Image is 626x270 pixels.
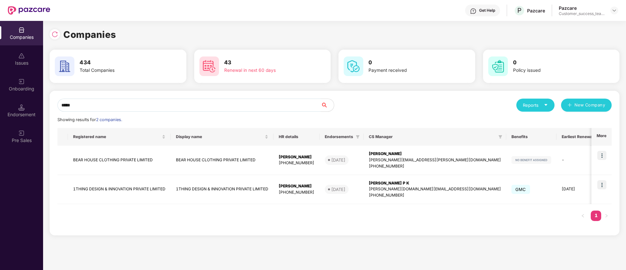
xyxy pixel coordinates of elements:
[274,128,320,146] th: HR details
[171,146,274,175] td: BEAR HOUSE CLOTHING PRIVATE LIMITED
[344,56,363,76] img: svg+xml;base64,PHN2ZyB4bWxucz0iaHR0cDovL3d3dy53My5vcmcvMjAwMC9zdmciIHdpZHRoPSI2MCIgaGVpZ2h0PSI2MC...
[559,5,604,11] div: Pazcare
[199,56,219,76] img: svg+xml;base64,PHN2ZyB4bWxucz0iaHR0cDovL3d3dy53My5vcmcvMjAwMC9zdmciIHdpZHRoPSI2MCIgaGVpZ2h0PSI2MC...
[331,157,345,163] div: [DATE]
[68,146,171,175] td: BEAR HOUSE CLOTHING PRIVATE LIMITED
[511,185,530,194] span: GMC
[591,128,612,146] th: More
[506,128,556,146] th: Benefits
[544,103,548,107] span: caret-down
[52,31,58,38] img: svg+xml;base64,PHN2ZyBpZD0iUmVsb2FkLTMyeDMyIiB4bWxucz0iaHR0cDovL3d3dy53My5vcmcvMjAwMC9zdmciIHdpZH...
[369,180,501,186] div: [PERSON_NAME] P K
[574,102,605,108] span: New Company
[497,133,504,141] span: filter
[18,130,25,136] img: svg+xml;base64,PHN2ZyB3aWR0aD0iMjAiIGhlaWdodD0iMjAiIHZpZXdCb3g9IjAgMCAyMCAyMCIgZmlsbD0ibm9uZSIgeG...
[597,151,606,160] img: icon
[80,58,162,67] h3: 434
[63,27,116,42] h1: Companies
[18,27,25,33] img: svg+xml;base64,PHN2ZyBpZD0iQ29tcGFuaWVzIiB4bWxucz0iaHR0cDovL3d3dy53My5vcmcvMjAwMC9zdmciIHdpZHRoPS...
[354,133,361,141] span: filter
[57,117,122,122] span: Showing results for
[321,99,334,112] button: search
[561,99,612,112] button: plusNew Company
[369,192,501,199] div: [PHONE_NUMBER]
[171,175,274,204] td: 1THING DESIGN & INNOVATION PRIVATE LIMITED
[517,7,522,14] span: P
[18,78,25,85] img: svg+xml;base64,PHN2ZyB3aWR0aD0iMjAiIGhlaWdodD0iMjAiIHZpZXdCb3g9IjAgMCAyMCAyMCIgZmlsbD0ibm9uZSIgeG...
[597,180,606,189] img: icon
[331,186,345,193] div: [DATE]
[369,186,501,192] div: [PERSON_NAME][DOMAIN_NAME][EMAIL_ADDRESS][DOMAIN_NAME]
[591,211,601,220] a: 1
[224,67,306,74] div: Renewal in next 60 days
[356,135,360,139] span: filter
[171,128,274,146] th: Display name
[556,175,599,204] td: [DATE]
[279,160,314,166] div: [PHONE_NUMBER]
[612,8,617,13] img: svg+xml;base64,PHN2ZyBpZD0iRHJvcGRvd24tMzJ4MzIiIHhtbG5zPSJodHRwOi8vd3d3LnczLm9yZy8yMDAwL3N2ZyIgd2...
[73,134,161,139] span: Registered name
[556,128,599,146] th: Earliest Renewal
[527,8,545,14] div: Pazcare
[68,175,171,204] td: 1THING DESIGN & INNOVATION PRIVATE LIMITED
[488,56,508,76] img: svg+xml;base64,PHN2ZyB4bWxucz0iaHR0cDovL3d3dy53My5vcmcvMjAwMC9zdmciIHdpZHRoPSI2MCIgaGVpZ2h0PSI2MC...
[523,102,548,108] div: Reports
[176,134,263,139] span: Display name
[96,117,122,122] span: 2 companies.
[513,67,595,74] div: Policy issued
[369,151,501,157] div: [PERSON_NAME]
[556,146,599,175] td: -
[578,211,588,221] button: left
[224,58,306,67] h3: 43
[601,211,612,221] li: Next Page
[55,56,74,76] img: svg+xml;base64,PHN2ZyB4bWxucz0iaHR0cDovL3d3dy53My5vcmcvMjAwMC9zdmciIHdpZHRoPSI2MCIgaGVpZ2h0PSI2MC...
[279,154,314,160] div: [PERSON_NAME]
[18,104,25,111] img: svg+xml;base64,PHN2ZyB3aWR0aD0iMTQuNSIgaGVpZ2h0PSIxNC41IiB2aWV3Qm94PSIwIDAgMTYgMTYiIGZpbGw9Im5vbm...
[498,135,502,139] span: filter
[8,6,50,15] img: New Pazcare Logo
[368,67,451,74] div: Payment received
[559,11,604,16] div: Customer_success_team_lead
[601,211,612,221] button: right
[369,163,501,169] div: [PHONE_NUMBER]
[80,67,162,74] div: Total Companies
[591,211,601,221] li: 1
[279,189,314,196] div: [PHONE_NUMBER]
[369,157,501,163] div: [PERSON_NAME][EMAIL_ADDRESS][PERSON_NAME][DOMAIN_NAME]
[578,211,588,221] li: Previous Page
[470,8,477,14] img: svg+xml;base64,PHN2ZyBpZD0iSGVscC0zMngzMiIgeG1sbnM9Imh0dHA6Ly93d3cudzMub3JnLzIwMDAvc3ZnIiB3aWR0aD...
[321,103,334,108] span: search
[479,8,495,13] div: Get Help
[604,214,608,218] span: right
[581,214,585,218] span: left
[368,58,451,67] h3: 0
[511,156,551,164] img: svg+xml;base64,PHN2ZyB4bWxucz0iaHR0cDovL3d3dy53My5vcmcvMjAwMC9zdmciIHdpZHRoPSIxMjIiIGhlaWdodD0iMj...
[18,53,25,59] img: svg+xml;base64,PHN2ZyBpZD0iSXNzdWVzX2Rpc2FibGVkIiB4bWxucz0iaHR0cDovL3d3dy53My5vcmcvMjAwMC9zdmciIH...
[513,58,595,67] h3: 0
[369,134,496,139] span: CS Manager
[325,134,353,139] span: Endorsements
[568,103,572,108] span: plus
[279,183,314,189] div: [PERSON_NAME]
[68,128,171,146] th: Registered name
